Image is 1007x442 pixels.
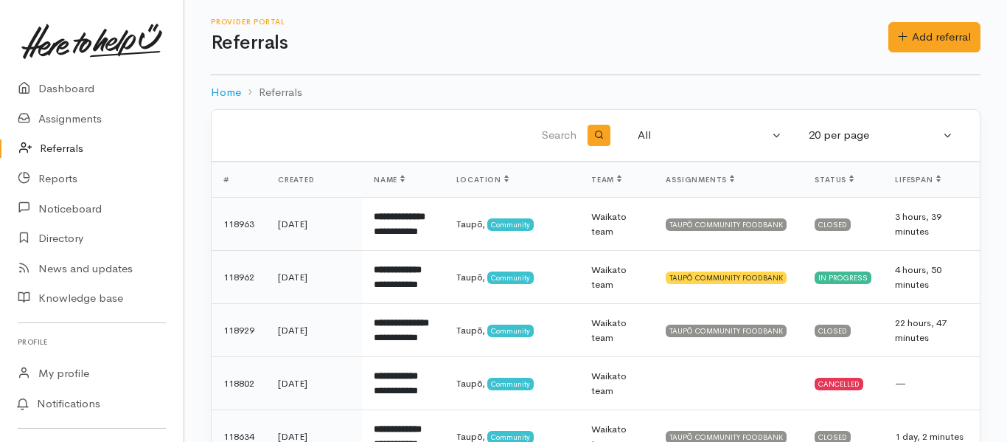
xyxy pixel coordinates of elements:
div: Closed [815,218,851,230]
div: In progress [815,272,871,283]
div: Waikato team [591,210,642,238]
td: 118963 [212,198,266,251]
li: Referrals [241,84,302,101]
span: Community [487,378,534,390]
div: Waikato team [591,316,642,345]
span: Status [815,175,854,184]
span: Team [591,175,621,184]
span: Assignments [666,175,734,184]
button: All [629,121,791,150]
time: [DATE] [278,271,307,283]
span: Taupō, [456,271,485,283]
h6: Profile [18,332,166,352]
div: Closed [815,325,851,336]
input: Search [229,118,579,153]
th: # [212,162,266,198]
div: TAUPŌ COMMUNITY FOODBANK [666,325,787,336]
span: Taupō, [456,218,485,230]
th: Created [266,162,362,198]
span: Taupō, [456,324,485,336]
h1: Referrals [211,32,888,54]
time: [DATE] [278,324,307,336]
h6: Provider Portal [211,18,888,26]
a: Home [211,84,241,101]
td: 118962 [212,251,266,304]
time: [DATE] [278,377,307,390]
td: 118929 [212,304,266,357]
td: 118802 [212,357,266,410]
span: Location [456,175,509,184]
nav: breadcrumb [211,75,980,110]
div: Waikato team [591,263,642,291]
span: Community [487,272,534,283]
div: TAUPŌ COMMUNITY FOODBANK [666,218,787,230]
span: Community [487,218,534,230]
span: Lifespan [895,175,940,184]
button: 20 per page [800,121,962,150]
time: [DATE] [278,218,307,230]
div: Cancelled [815,378,863,390]
div: 20 per page [809,127,940,144]
span: Community [487,325,534,336]
div: Waikato team [591,369,642,398]
span: 4 hours, 50 minutes [895,263,941,291]
span: 3 hours, 39 minutes [895,210,941,238]
div: TAUPŌ COMMUNITY FOODBANK [666,272,787,283]
span: Name [374,175,405,184]
span: 22 hours, 47 minutes [895,317,947,344]
a: Add referral [888,22,980,52]
td: — [883,357,980,410]
div: All [638,127,769,144]
span: Taupō, [456,377,485,390]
